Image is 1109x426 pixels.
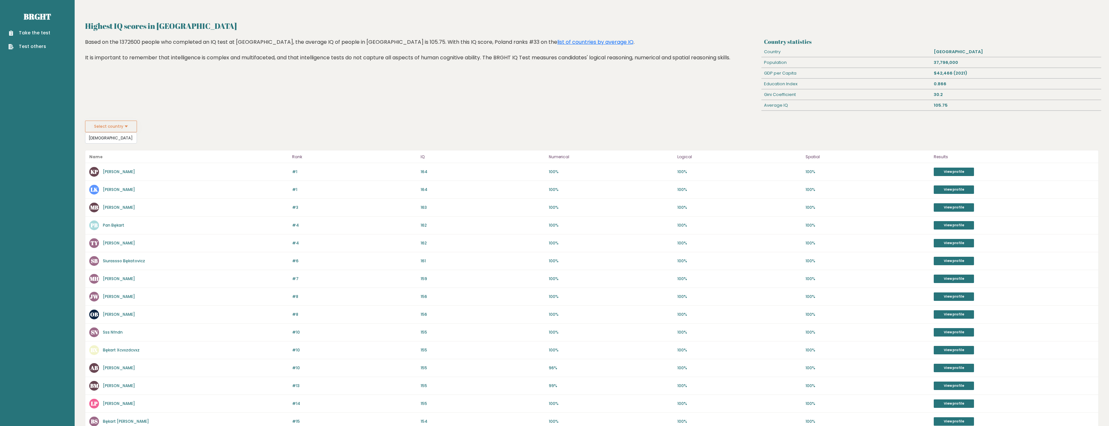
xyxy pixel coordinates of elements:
a: Bękart Xcvxzdcvxz [103,347,140,353]
div: GDP per Capita [761,68,931,78]
p: #8 [292,294,416,300]
a: Brght [24,11,51,22]
p: #3 [292,205,416,210]
b: Name [89,154,103,160]
p: 100% [549,222,673,228]
p: 156 [421,294,545,300]
p: 100% [549,169,673,175]
p: #10 [292,365,416,371]
p: 100% [549,347,673,353]
text: SN [91,328,98,336]
p: 155 [421,329,545,335]
p: #15 [292,419,416,424]
h2: Highest IQ scores in [GEOGRAPHIC_DATA] [85,20,1099,32]
p: #8 [292,312,416,317]
p: 100% [549,205,673,210]
text: BS [91,418,98,425]
a: View profile [934,417,974,426]
p: 155 [421,347,545,353]
p: #7 [292,276,416,282]
a: [PERSON_NAME] [103,294,135,299]
p: 100% [549,187,673,193]
a: [PERSON_NAME] [103,205,135,210]
p: 100% [806,187,930,193]
a: View profile [934,203,974,212]
a: View profile [934,310,974,319]
a: list of countries by average IQ [557,38,634,46]
a: Bękart [PERSON_NAME] [103,419,149,424]
p: IQ [421,153,545,161]
text: LP [91,400,98,407]
a: View profile [934,185,974,194]
a: Pan Bękart [103,222,124,228]
a: [PERSON_NAME] [103,169,135,174]
p: #10 [292,329,416,335]
h3: Country statistics [764,38,1099,45]
a: View profile [934,239,974,247]
p: 100% [806,169,930,175]
text: JW [90,293,99,300]
p: 155 [421,401,545,407]
a: [PERSON_NAME] [103,365,135,371]
div: Based on the 1372600 people who completed an IQ test at [GEOGRAPHIC_DATA], the average IQ of peop... [85,38,759,71]
p: 100% [677,276,802,282]
p: #13 [292,383,416,389]
a: Take the test [8,30,50,36]
p: Logical [677,153,802,161]
p: 100% [549,294,673,300]
text: LK [91,186,98,193]
a: View profile [934,257,974,265]
text: BX [91,346,98,354]
text: TY [91,239,98,247]
input: Select your country [85,132,137,144]
button: Select country [85,121,137,132]
a: View profile [934,168,974,176]
p: Rank [292,153,416,161]
p: 162 [421,240,545,246]
div: 105.75 [931,100,1101,111]
p: 100% [806,401,930,407]
p: 100% [806,347,930,353]
p: 100% [677,347,802,353]
p: Spatial [806,153,930,161]
text: PB [90,221,98,229]
a: View profile [934,221,974,230]
p: 100% [806,312,930,317]
p: 155 [421,383,545,389]
a: [PERSON_NAME] [103,240,135,246]
text: MH [90,275,99,282]
a: Siurassso Bękatovicz [103,258,145,264]
p: 100% [677,294,802,300]
a: [PERSON_NAME] [103,401,135,406]
p: Numerical [549,153,673,161]
p: 100% [677,222,802,228]
p: #10 [292,347,416,353]
a: View profile [934,364,974,372]
p: 163 [421,205,545,210]
p: 100% [806,419,930,424]
text: SB [91,257,98,265]
p: 100% [806,294,930,300]
p: 100% [677,312,802,317]
p: 100% [677,258,802,264]
p: #4 [292,222,416,228]
div: Gini Coefficient [761,89,931,100]
text: AB [90,364,98,372]
a: View profile [934,346,974,354]
div: $42,466 (2021) [931,68,1101,78]
a: [PERSON_NAME] [103,276,135,281]
text: BM [90,382,99,389]
a: View profile [934,382,974,390]
p: #4 [292,240,416,246]
div: Education Index [761,79,931,89]
p: 100% [677,383,802,389]
div: Average IQ [761,100,931,111]
a: View profile [934,399,974,408]
p: 156 [421,312,545,317]
a: View profile [934,292,974,301]
p: 164 [421,187,545,193]
p: 100% [677,205,802,210]
a: [PERSON_NAME] [103,312,135,317]
p: 100% [549,258,673,264]
p: 100% [549,312,673,317]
